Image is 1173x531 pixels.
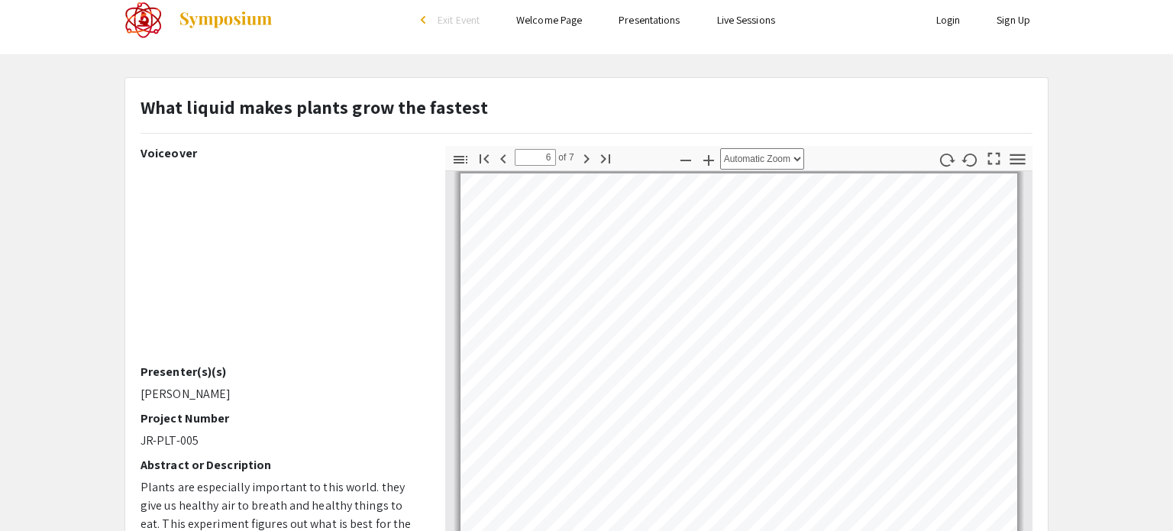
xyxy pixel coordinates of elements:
[141,146,422,160] h2: Voiceover
[141,458,422,472] h2: Abstract or Description
[696,148,722,170] button: Zoom In
[124,1,163,39] img: The 2022 CoorsTek Denver Metro Regional Science and Engineering Fair
[141,385,422,403] p: [PERSON_NAME]
[516,13,582,27] a: Welcome Page
[141,411,422,426] h2: Project Number
[619,13,680,27] a: Presentations
[997,13,1030,27] a: Sign Up
[438,13,480,27] span: Exit Event
[593,147,619,169] button: Go to Last Page
[556,149,574,166] span: of 7
[124,1,273,39] a: The 2022 CoorsTek Denver Metro Regional Science and Engineering Fair
[515,149,556,166] input: Page
[448,148,473,170] button: Toggle Sidebar
[936,13,961,27] a: Login
[934,148,960,170] button: Rotate Clockwise
[720,148,804,170] select: Zoom
[178,11,273,29] img: Symposium by ForagerOne
[673,148,699,170] button: Zoom Out
[490,147,516,169] button: Previous Page
[574,147,599,169] button: Next Page
[141,167,422,364] iframe: A_Pellet_What_liquid_Grows_Plant
[1005,148,1031,170] button: Tools
[421,15,430,24] div: arrow_back_ios
[141,432,422,450] p: JR-PLT-005
[471,147,497,169] button: Go to First Page
[958,148,984,170] button: Rotate Counterclockwise
[141,95,488,119] strong: What liquid makes plants grow the fastest
[11,462,65,520] iframe: Chat
[717,13,775,27] a: Live Sessions
[141,364,422,379] h2: Presenter(s)(s)
[981,146,1007,168] button: Switch to Presentation Mode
